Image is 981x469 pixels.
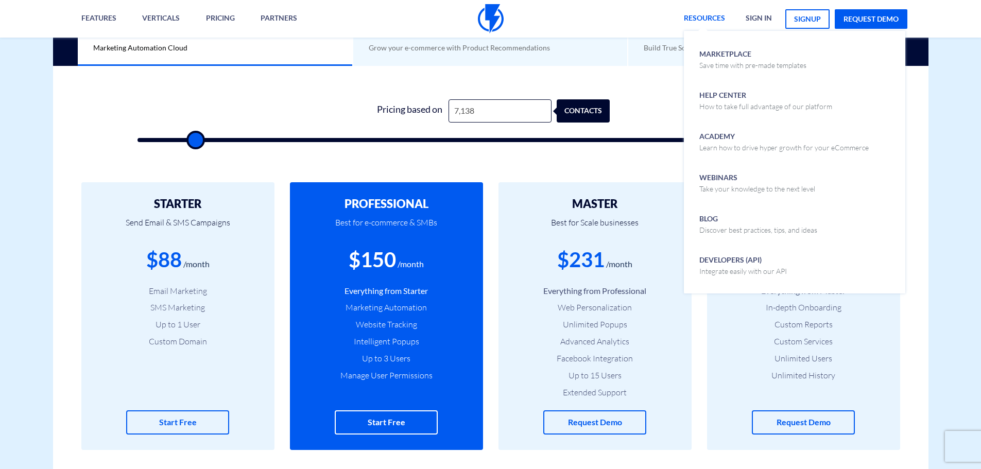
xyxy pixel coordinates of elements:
p: Learn how to drive hyper growth for your eCommerce [699,143,869,153]
p: Send Email & SMS Campaigns [97,210,259,245]
li: Website Tracking [305,319,468,331]
div: $150 [349,245,396,274]
a: BlogDiscover best practices, tips, and ideas [692,203,898,245]
li: Manage User Permissions [305,370,468,381]
div: contacts [563,99,616,123]
b: REVIEWS [674,29,710,39]
span: Blog [699,211,817,235]
a: Start Free [126,410,229,435]
p: Take your knowledge to the next level [699,184,815,194]
p: Integrate easily with our API [699,266,787,276]
li: In-depth Onboarding [722,302,885,314]
li: Email Marketing [97,285,259,297]
h2: MASTER [514,198,676,210]
a: Developers (API)Integrate easily with our API [692,245,898,286]
li: SMS Marketing [97,302,259,314]
span: Webinars [699,170,815,194]
h2: STARTER [97,198,259,210]
li: Unlimited History [722,370,885,381]
li: Unlimited Users [722,353,885,364]
div: /month [606,258,632,270]
div: $231 [557,245,605,274]
li: Unlimited Popups [514,319,676,331]
span: Help Center [699,88,832,112]
p: Best for e-commerce & SMBs [305,210,468,245]
li: Facebook Integration [514,353,676,364]
li: Web Personalization [514,302,676,314]
div: Pricing based on [371,99,449,123]
b: Core [123,29,145,39]
a: Request Demo [543,410,646,435]
div: $88 [146,245,182,274]
li: Extended Support [514,387,676,398]
p: Save time with pre-made templates [699,60,806,71]
span: Marketing Automation Cloud [93,43,187,52]
h2: PROFESSIONAL [305,198,468,210]
a: Start Free [335,410,438,435]
li: Up to 1 User [97,319,259,331]
span: Marketplace [699,46,806,71]
a: signup [785,9,830,29]
p: Discover best practices, tips, and ideas [699,225,817,235]
li: Intelligent Popups [305,336,468,348]
li: Everything from Professional [514,285,676,297]
li: Everything from Starter [305,285,468,297]
a: request demo [835,9,907,29]
div: /month [398,258,424,270]
li: Custom Domain [97,336,259,348]
p: Best for Scale businesses [514,210,676,245]
p: How to take full advantage of our platform [699,101,832,112]
a: MarketplaceSave time with pre-made templates [692,39,898,80]
a: WebinarsTake your knowledge to the next level [692,162,898,203]
li: Up to 3 Users [305,353,468,364]
a: AcademyLearn how to drive hyper growth for your eCommerce [692,121,898,162]
span: Academy [699,129,869,153]
b: AI [399,29,407,39]
a: Request Demo [752,410,855,435]
span: Developers (API) [699,252,787,276]
li: Up to 15 Users [514,370,676,381]
li: Marketing Automation [305,302,468,314]
span: Build True Social Proof [644,43,717,52]
li: Custom Services [722,336,885,348]
li: Custom Reports [722,319,885,331]
li: Advanced Analytics [514,336,676,348]
a: Help CenterHow to take full advantage of our platform [692,80,898,121]
span: Grow your e-commerce with Product Recommendations [369,43,550,52]
div: /month [183,258,210,270]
